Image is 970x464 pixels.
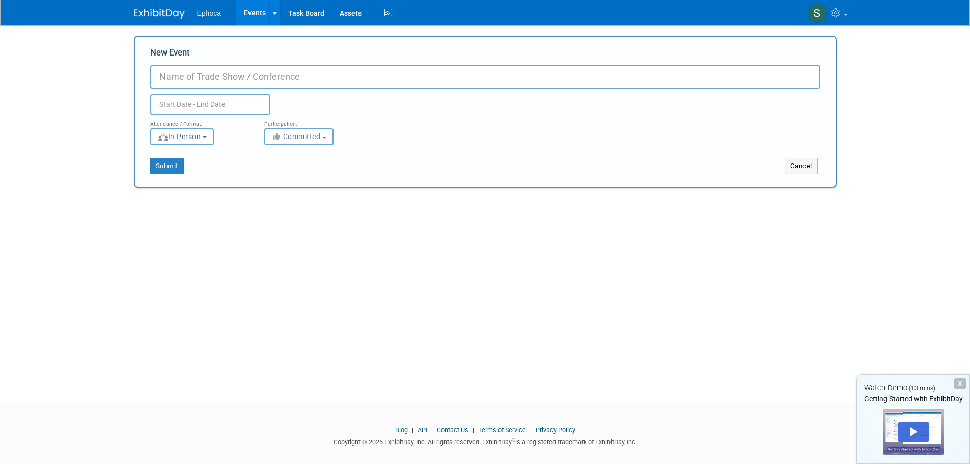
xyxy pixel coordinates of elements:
a: Blog [395,426,408,434]
span: | [470,426,477,434]
a: API [418,426,427,434]
span: Committed [271,132,321,141]
input: Name of Trade Show / Conference [150,65,820,89]
input: Start Date - End Date [150,94,270,115]
label: New Event [150,47,190,63]
div: Dismiss [954,378,966,389]
img: Steve Witte [808,4,827,23]
span: In-Person [157,132,201,141]
img: ExhibitDay [134,9,185,19]
button: Submit [150,158,184,174]
div: Participation: [264,115,363,128]
span: Ephoca [197,9,221,17]
a: Privacy Policy [536,426,575,434]
div: Watch Demo [857,383,969,393]
span: | [409,426,416,434]
div: Attendance / Format: [150,115,249,128]
button: In-Person [150,128,214,145]
a: Terms of Service [478,426,526,434]
div: Getting Started with ExhibitDay [857,394,969,404]
button: Committed [264,128,334,145]
sup: ® [512,437,515,443]
a: Contact Us [437,426,468,434]
span: | [429,426,435,434]
button: Cancel [785,158,818,174]
div: Play [898,422,929,442]
span: | [528,426,534,434]
span: (13 mins) [909,385,935,392]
